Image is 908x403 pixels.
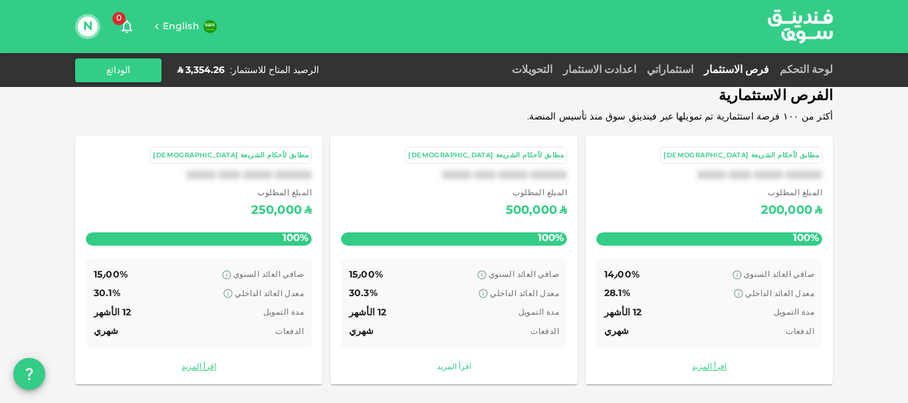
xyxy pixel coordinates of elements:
[94,289,120,298] span: 30.1%
[94,308,131,317] span: 12 الأشهر
[786,328,814,336] span: الدفعات
[349,327,374,336] span: شهري
[663,150,819,161] div: مطابق لأحكام الشريعة [DEMOGRAPHIC_DATA]
[94,327,119,336] span: شهري
[527,112,833,121] span: أكثر من ١٠٠ فرصة استثمارية تم تمويلها عبر فيندينق سوق منذ تأسيس المنصة.
[768,1,833,52] a: logo
[604,270,639,280] span: 14٫00%
[506,201,557,222] div: 500,000
[750,1,850,52] img: logo
[596,169,822,182] div: XXXX XXX XXXX XXXXX
[349,270,383,280] span: 15٫00%
[558,65,641,75] a: اعدادت الاستثمار
[75,84,833,110] span: الفرص الاستثمارية
[153,150,308,161] div: مطابق لأحكام الشريعة [DEMOGRAPHIC_DATA]
[94,270,128,280] span: 15٫00%
[112,12,126,25] span: 0
[586,136,833,384] a: مطابق لأحكام الشريعة [DEMOGRAPHIC_DATA]XXXX XXX XXXX XXXXX المبلغ المطلوب ʢ200,000100% صافي العائ...
[349,308,386,317] span: 12 الأشهر
[790,229,822,248] span: 100%
[330,136,578,384] a: مطابق لأحكام الشريعة [DEMOGRAPHIC_DATA]XXXX XXX XXXX XXXXX المبلغ المطلوب ʢ500,000100% صافي العائ...
[75,58,162,82] button: الودائع
[604,289,630,298] span: 28.1%
[114,13,140,40] button: 0
[604,327,629,336] span: شهري
[815,201,822,222] div: ʢ
[507,65,558,75] a: التحويلات
[263,309,304,317] span: مدة التمويل
[279,229,312,248] span: 100%
[534,229,567,248] span: 100%
[349,289,378,298] span: 30.3%
[641,65,699,75] a: استثماراتي
[506,187,567,201] span: المبلغ المطلوب
[275,328,304,336] span: الدفعات
[235,290,304,298] span: معدل العائد الداخلي
[78,17,98,37] button: N
[304,201,312,222] div: ʢ
[596,361,822,374] a: اقرأ المزيد
[230,64,319,77] div: الرصيد المتاح للاستثمار :
[341,361,567,374] a: اقرأ المزيد
[560,201,567,222] div: ʢ
[86,169,312,182] div: XXXX XXX XXXX XXXXX
[774,309,814,317] span: مدة التمويل
[699,65,774,75] a: فرص الاستثمار
[177,64,225,77] div: ʢ 3,354.26
[75,136,322,384] a: مطابق لأحكام الشريعة [DEMOGRAPHIC_DATA]XXXX XXX XXXX XXXXX المبلغ المطلوب ʢ250,000100% صافي العائ...
[203,20,217,33] img: flag-sa.b9a346574cdc8950dd34b50780441f57.svg
[408,150,564,161] div: مطابق لأحكام الشريعة [DEMOGRAPHIC_DATA]
[761,201,812,222] div: 200,000
[604,308,641,317] span: 12 الأشهر
[13,358,45,390] button: question
[490,290,559,298] span: معدل العائد الداخلي
[774,65,833,75] a: لوحة التحكم
[251,187,312,201] span: المبلغ المطلوب
[518,309,559,317] span: مدة التمويل
[489,271,559,279] span: صافي العائد السنوي
[530,328,559,336] span: الدفعات
[341,169,567,182] div: XXXX XXX XXXX XXXXX
[745,290,814,298] span: معدل العائد الداخلي
[761,187,822,201] span: المبلغ المطلوب
[251,201,302,222] div: 250,000
[233,271,304,279] span: صافي العائد السنوي
[744,271,814,279] span: صافي العائد السنوي
[86,361,312,374] a: اقرأ المزيد
[163,22,199,31] span: English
